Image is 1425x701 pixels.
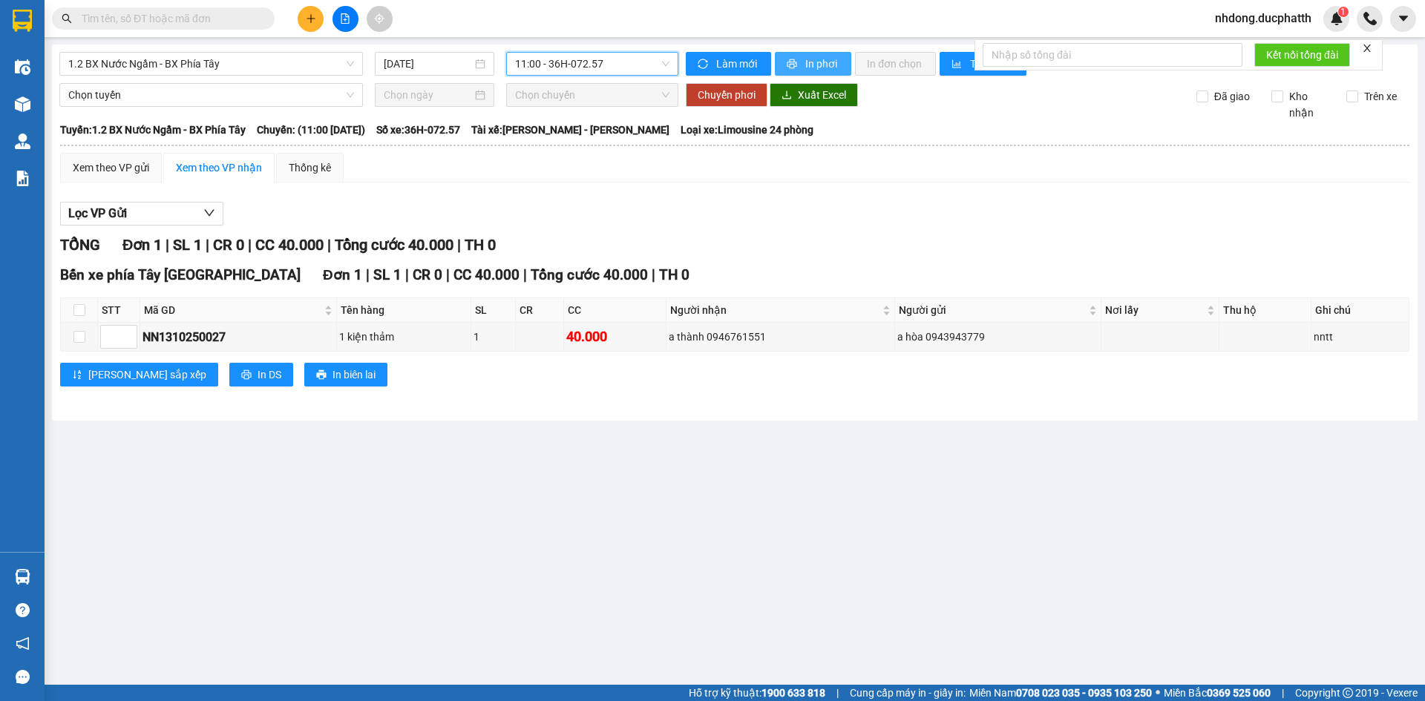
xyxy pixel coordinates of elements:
span: Đã giao [1208,88,1256,105]
img: logo-vxr [13,10,32,32]
span: Cung cấp máy in - giấy in: [850,685,966,701]
span: sync [698,59,710,70]
div: a thành 0946761551 [669,329,892,345]
span: In phơi [805,56,839,72]
img: warehouse-icon [15,59,30,75]
span: | [1282,685,1284,701]
img: warehouse-icon [15,96,30,112]
span: TỔNG [60,236,100,254]
span: Loại xe: Limousine 24 phòng [681,122,813,138]
button: Chuyển phơi [686,83,767,107]
th: CR [516,298,564,323]
div: Thống kê [289,159,331,176]
span: Tổng cước 40.000 [531,266,648,283]
span: CR 0 [413,266,442,283]
button: printerIn phơi [775,52,851,76]
span: caret-down [1397,12,1410,25]
button: sort-ascending[PERSON_NAME] sắp xếp [60,363,218,386]
span: nhdong.ducphatth [1203,9,1323,27]
th: SL [471,298,516,323]
span: download [782,90,792,102]
div: Xem theo VP nhận [176,159,262,176]
span: CC 40.000 [255,236,324,254]
input: Chọn ngày [384,87,472,103]
div: a hòa 0943943779 [897,329,1099,345]
span: ⚪️ [1156,690,1160,696]
span: Miền Nam [969,685,1152,701]
div: 1 kiện thảm [339,329,468,345]
img: warehouse-icon [15,134,30,149]
span: Tổng cước 40.000 [335,236,453,254]
span: | [248,236,252,254]
img: warehouse-icon [15,569,30,585]
button: downloadXuất Excel [770,83,858,107]
span: | [366,266,370,283]
span: printer [241,369,252,381]
span: search [62,13,72,24]
span: Chọn tuyến [68,84,354,106]
span: 1 [1340,7,1346,17]
div: Xem theo VP gửi [73,159,149,176]
th: Thu hộ [1219,298,1312,323]
button: file-add [332,6,358,32]
span: Đơn 1 [323,266,362,283]
th: CC [564,298,666,323]
strong: 0369 525 060 [1207,687,1271,699]
span: question-circle [16,603,30,617]
span: SL 1 [173,236,202,254]
button: aim [367,6,393,32]
th: Tên hàng [337,298,471,323]
span: | [836,685,839,701]
span: CR 0 [213,236,244,254]
button: Lọc VP Gửi [60,202,223,226]
img: solution-icon [15,171,30,186]
span: aim [374,13,384,24]
strong: 1900 633 818 [761,687,825,699]
span: Lọc VP Gửi [68,204,127,223]
span: | [166,236,169,254]
sup: 1 [1338,7,1349,17]
span: In biên lai [332,366,376,383]
span: Chuyến: (11:00 [DATE]) [257,122,365,138]
span: file-add [340,13,350,24]
span: SL 1 [373,266,402,283]
span: Làm mới [716,56,759,72]
span: | [206,236,209,254]
span: Bến xe phía Tây [GEOGRAPHIC_DATA] [60,266,301,283]
button: printerIn DS [229,363,293,386]
span: close [1362,43,1372,53]
div: 40.000 [566,326,664,347]
button: caret-down [1390,6,1416,32]
span: Mã GD [144,302,321,318]
span: Kho nhận [1283,88,1335,121]
input: 13/10/2025 [384,56,472,72]
div: 1 [474,329,513,345]
span: | [457,236,461,254]
span: | [523,266,527,283]
span: | [652,266,655,283]
span: Hỗ trợ kỹ thuật: [689,685,825,701]
span: Kết nối tổng đài [1266,47,1338,63]
span: Xuất Excel [798,87,846,103]
strong: 0708 023 035 - 0935 103 250 [1016,687,1152,699]
input: Nhập số tổng đài [983,43,1242,67]
th: STT [98,298,140,323]
span: Nơi lấy [1105,302,1203,318]
span: TH 0 [465,236,496,254]
button: syncLàm mới [686,52,771,76]
span: TH 0 [659,266,689,283]
span: 1.2 BX Nước Ngầm - BX Phía Tây [68,53,354,75]
button: Kết nối tổng đài [1254,43,1350,67]
span: | [446,266,450,283]
span: Miền Bắc [1164,685,1271,701]
span: printer [316,369,327,381]
input: Tìm tên, số ĐT hoặc mã đơn [82,10,257,27]
b: Tuyến: 1.2 BX Nước Ngầm - BX Phía Tây [60,124,246,136]
span: Đơn 1 [122,236,162,254]
span: notification [16,636,30,651]
span: Người nhận [670,302,879,318]
span: [PERSON_NAME] sắp xếp [88,366,206,383]
span: In DS [258,366,281,383]
span: plus [306,13,316,24]
span: printer [787,59,799,70]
